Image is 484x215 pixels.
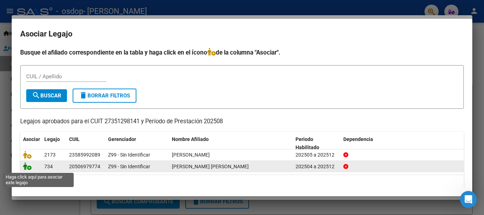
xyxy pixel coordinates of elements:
span: Z99 - Sin Identificar [108,152,150,158]
span: Asociar [23,136,40,142]
span: BORRAZ JUAN DIEGO [172,164,249,169]
span: Gerenciador [108,136,136,142]
mat-icon: delete [79,91,88,100]
datatable-header-cell: Dependencia [341,132,464,155]
div: 23585992089 [69,151,100,159]
div: 2 registros [20,175,464,193]
span: 734 [44,164,53,169]
mat-icon: search [32,91,40,100]
h4: Busque el afiliado correspondiente en la tabla y haga click en el ícono de la columna "Asociar". [20,48,464,57]
button: Borrar Filtros [73,89,136,103]
datatable-header-cell: Nombre Afiliado [169,132,293,155]
span: Legajo [44,136,60,142]
datatable-header-cell: Periodo Habilitado [293,132,341,155]
p: Legajos aprobados para el CUIT 27351298141 y Período de Prestación 202508 [20,117,464,126]
div: 20506979774 [69,163,100,171]
span: 2173 [44,152,56,158]
span: Periodo Habilitado [296,136,319,150]
datatable-header-cell: Legajo [41,132,66,155]
datatable-header-cell: Asociar [20,132,41,155]
datatable-header-cell: Gerenciador [105,132,169,155]
div: 202505 a 202512 [296,151,338,159]
h2: Asociar Legajo [20,27,464,41]
span: Dependencia [343,136,373,142]
div: 202504 a 202512 [296,163,338,171]
span: Borrar Filtros [79,92,130,99]
span: CUIL [69,136,80,142]
span: CAVIGLIA GIOVANNI [172,152,210,158]
span: Nombre Afiliado [172,136,209,142]
button: Buscar [26,89,67,102]
span: Buscar [32,92,61,99]
iframe: Intercom live chat [460,191,477,208]
datatable-header-cell: CUIL [66,132,105,155]
span: Z99 - Sin Identificar [108,164,150,169]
